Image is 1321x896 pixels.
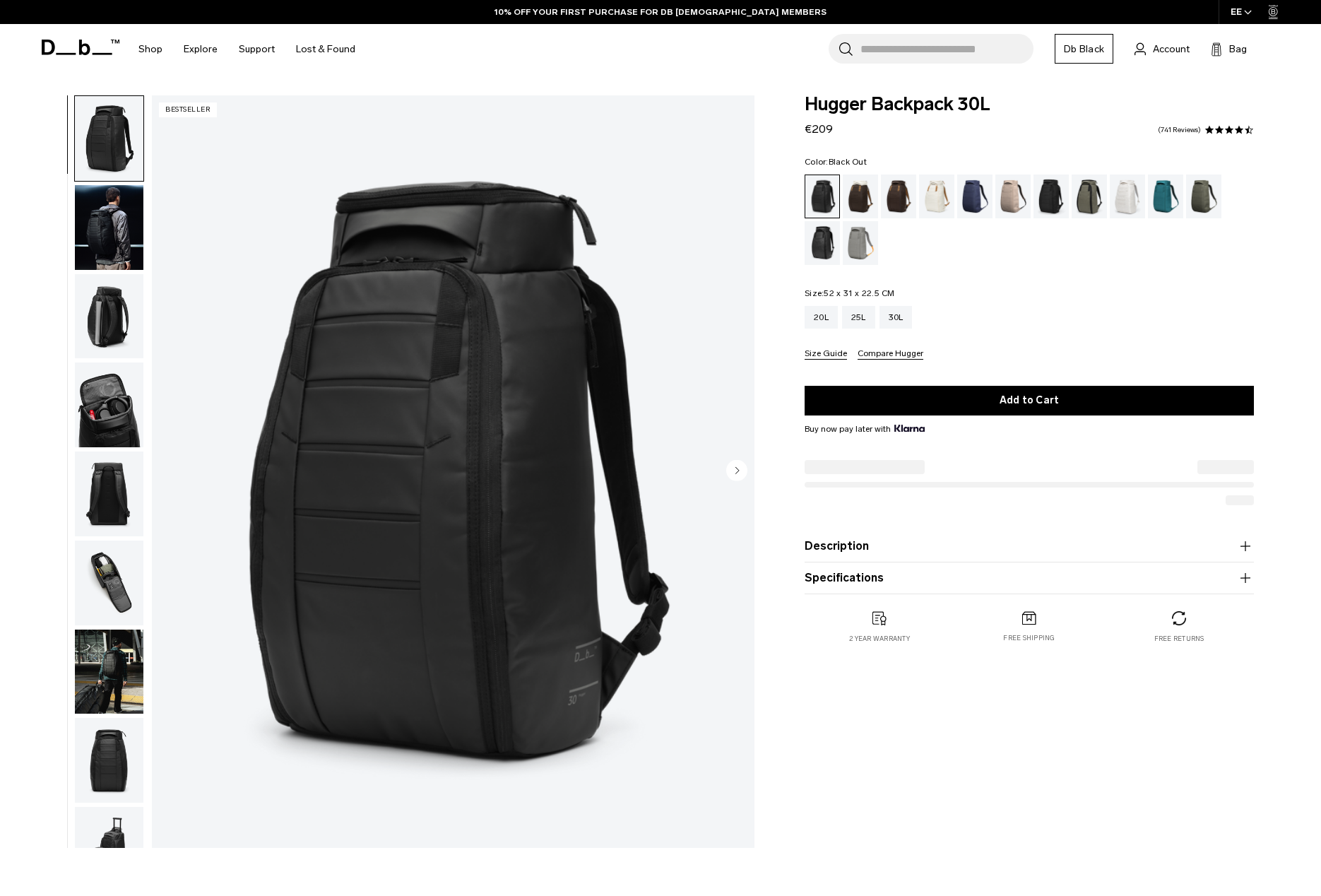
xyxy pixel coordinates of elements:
[843,175,878,218] a: Cappuccino
[1033,175,1069,218] a: Charcoal Grey
[128,24,366,74] nav: Main Navigation
[919,175,954,218] a: Oatmilk
[805,158,867,166] legend: Color:
[1003,633,1055,643] p: Free shipping
[159,102,217,117] p: Bestseller
[957,175,993,218] a: Blue Hour
[75,96,143,181] img: Hugger Backpack 30L Black Out
[843,221,878,265] a: Sand Grey
[1110,175,1145,218] a: Clean Slate
[805,538,1254,555] button: Description
[494,6,827,18] a: 10% OFF YOUR FIRST PURCHASE FOR DB [DEMOGRAPHIC_DATA] MEMBERS
[74,451,144,537] button: Hugger Backpack 30L Black Out
[894,425,925,432] img: {"height" => 20, "alt" => "Klarna"}
[74,95,144,182] button: Hugger Backpack 30L Black Out
[74,629,144,715] button: Hugger Backpack 30L Black Out
[75,630,143,714] img: Hugger Backpack 30L Black Out
[1055,34,1113,64] a: Db Black
[805,289,895,297] legend: Size:
[75,541,143,625] img: Hugger Backpack 30L Black Out
[805,423,925,435] span: Buy now pay later with
[805,175,840,218] a: Black Out
[1148,175,1183,218] a: Midnight Teal
[75,362,143,447] img: Hugger Backpack 30L Black Out
[1135,40,1190,57] a: Account
[805,221,840,265] a: Reflective Black
[842,306,875,329] a: 25L
[1153,42,1190,57] span: Account
[881,175,916,218] a: Espresso
[75,185,143,270] img: Hugger Backpack 30L Black Out
[152,95,754,848] li: 1 / 11
[1072,175,1107,218] a: Forest Green
[805,306,838,329] a: 20L
[995,175,1031,218] a: Fogbow Beige
[74,806,144,892] button: Hugger Backpack 30L Black Out
[1211,40,1247,57] button: Bag
[1186,175,1221,218] a: Moss Green
[239,24,275,74] a: Support
[879,306,913,329] a: 30L
[296,24,355,74] a: Lost & Found
[75,807,143,892] img: Hugger Backpack 30L Black Out
[1154,634,1204,644] p: Free returns
[858,349,923,360] button: Compare Hugger
[829,157,867,167] span: Black Out
[1158,126,1201,134] a: 741 reviews
[75,274,143,359] img: Hugger Backpack 30L Black Out
[74,362,144,448] button: Hugger Backpack 30L Black Out
[726,459,747,483] button: Next slide
[805,95,1254,114] span: Hugger Backpack 30L
[805,570,1254,586] button: Specifications
[805,122,833,136] span: €209
[849,634,910,644] p: 2 year warranty
[824,288,894,298] span: 52 x 31 x 22.5 CM
[75,718,143,803] img: Hugger Backpack 30L Black Out
[152,95,754,848] img: Hugger Backpack 30L Black Out
[184,24,218,74] a: Explore
[805,349,847,360] button: Size Guide
[805,386,1254,415] button: Add to Cart
[138,24,162,74] a: Shop
[74,184,144,271] button: Hugger Backpack 30L Black Out
[1229,42,1247,57] span: Bag
[75,452,143,536] img: Hugger Backpack 30L Black Out
[74,540,144,626] button: Hugger Backpack 30L Black Out
[74,273,144,360] button: Hugger Backpack 30L Black Out
[74,717,144,803] button: Hugger Backpack 30L Black Out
